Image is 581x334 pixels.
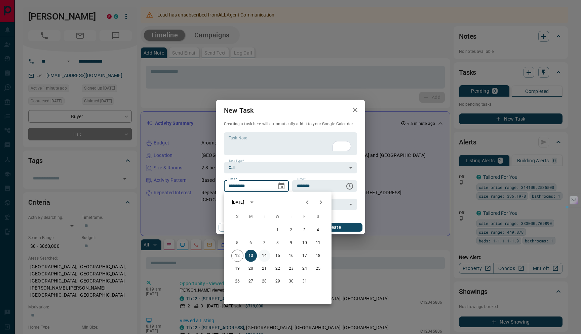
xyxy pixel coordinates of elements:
[299,224,311,236] button: 3
[229,135,352,153] textarea: To enrich screen reader interactions, please activate Accessibility in Grammarly extension settings
[272,263,284,275] button: 22
[299,263,311,275] button: 24
[245,210,257,224] span: Monday
[299,210,311,224] span: Friday
[314,196,327,209] button: Next month
[312,250,324,262] button: 18
[285,263,297,275] button: 23
[258,275,270,288] button: 28
[299,237,311,249] button: 10
[232,199,244,205] div: [DATE]
[246,197,258,208] button: calendar view is open, switch to year view
[229,159,244,163] label: Task Type
[245,250,257,262] button: 13
[229,177,237,181] label: Date
[301,196,314,209] button: Previous month
[299,275,311,288] button: 31
[272,210,284,224] span: Wednesday
[305,223,362,232] button: Create
[245,237,257,249] button: 6
[312,210,324,224] span: Saturday
[272,224,284,236] button: 1
[312,224,324,236] button: 4
[258,210,270,224] span: Tuesday
[245,263,257,275] button: 20
[231,263,243,275] button: 19
[285,224,297,236] button: 2
[258,250,270,262] button: 14
[245,275,257,288] button: 27
[272,250,284,262] button: 15
[216,100,262,121] h2: New Task
[297,177,306,181] label: Time
[285,250,297,262] button: 16
[299,250,311,262] button: 17
[285,237,297,249] button: 9
[285,210,297,224] span: Thursday
[285,275,297,288] button: 30
[343,179,356,193] button: Choose time, selected time is 6:00 AM
[224,162,357,173] div: Call
[231,250,243,262] button: 12
[272,237,284,249] button: 8
[258,263,270,275] button: 21
[219,223,276,232] button: Cancel
[231,210,243,224] span: Sunday
[258,237,270,249] button: 7
[275,179,288,193] button: Choose date, selected date is Oct 13, 2025
[312,237,324,249] button: 11
[312,263,324,275] button: 25
[224,121,357,127] p: Creating a task here will automatically add it to your Google Calendar.
[231,237,243,249] button: 5
[231,275,243,288] button: 26
[272,275,284,288] button: 29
